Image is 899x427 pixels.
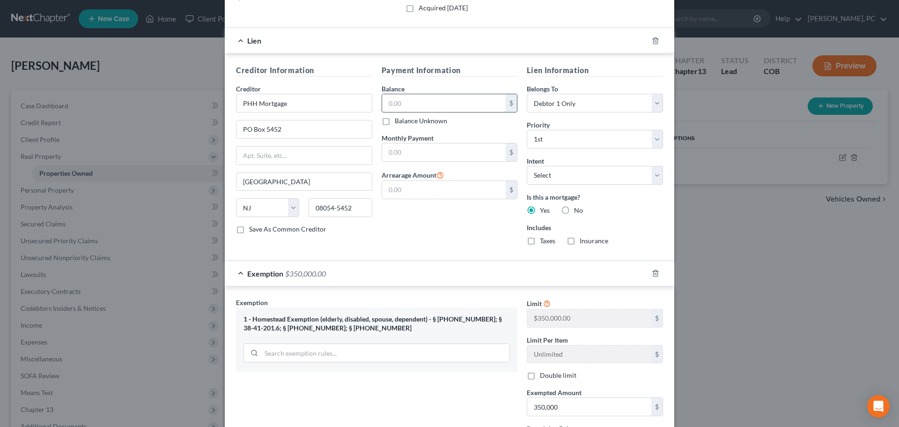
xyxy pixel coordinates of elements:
label: Includes [527,223,663,232]
input: Enter zip... [309,198,372,217]
input: 0.00 [527,398,651,416]
input: -- [527,345,651,363]
span: Belongs To [527,85,558,93]
label: Limit Per Item [527,335,568,345]
label: Balance Unknown [395,116,447,126]
label: Monthly Payment [382,133,434,143]
label: Yes [540,206,550,215]
div: $ [651,345,663,363]
label: Is this a mortgage? [527,192,663,202]
div: 1 - Homestead Exemption (elderly, disabled, spouse, dependent) - § [PHONE_NUMBER]; § 38-41-201.6;... [243,315,510,332]
input: Enter city... [236,173,372,191]
label: Taxes [540,236,555,246]
div: $ [651,398,663,416]
div: $ [506,143,517,161]
div: $ [506,94,517,112]
span: Exemption [236,299,268,307]
div: $ [651,309,663,327]
span: Limit [527,300,542,307]
input: Search exemption rules... [261,344,509,362]
span: Creditor [236,85,261,93]
label: Insurance [580,236,608,246]
label: Balance [382,84,405,94]
label: Double limit [540,371,576,380]
label: Acquired [DATE] [419,3,468,13]
input: 0.00 [382,94,506,112]
input: 0.00 [382,143,506,161]
span: Priority [527,121,550,129]
h5: Creditor Information [236,65,372,76]
input: -- [527,309,651,327]
label: No [574,206,583,215]
label: Intent [527,156,544,166]
label: Arrearage Amount [382,169,444,180]
input: 0.00 [382,181,506,199]
input: Search creditor by name... [236,94,372,112]
span: Exemption [247,269,283,278]
span: $350,000.00 [285,269,326,278]
h5: Payment Information [382,65,518,76]
div: Open Intercom Messenger [867,395,890,418]
input: Apt, Suite, etc... [236,147,372,165]
span: Lien [247,36,261,45]
div: $ [506,181,517,199]
label: Save As Common Creditor [249,225,326,234]
h5: Lien Information [527,65,663,76]
input: Enter address... [236,120,372,138]
span: Exempted Amount [527,389,582,397]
